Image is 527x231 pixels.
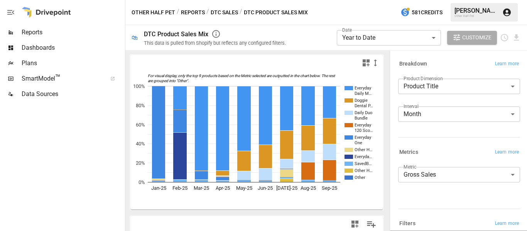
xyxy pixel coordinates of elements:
span: Customize [462,33,492,42]
text: 100% [133,83,145,89]
text: Daily Duo [355,110,372,115]
button: 581Credits [397,5,446,20]
label: Product Dimension [404,75,443,82]
h6: Metrics [399,148,418,157]
text: Everyda… [355,154,372,159]
text: Other [355,175,365,180]
button: Download report [512,33,521,42]
text: Everyday [355,135,372,140]
text: Bundle [355,116,368,121]
text: One [355,140,362,145]
text: Feb-25 [172,185,187,191]
h6: Filters [399,219,416,228]
span: ™ [55,73,61,83]
text: Everyday [355,86,372,91]
text: Sep-25 [322,185,337,191]
text: Other H… [355,147,372,152]
text: Doggie [355,98,368,103]
div: This data is pulled from Shopify but reflects any configured filters. [144,40,286,46]
label: Date [342,27,352,33]
div: Gross Sales [398,167,520,182]
text: Everyday [355,123,372,128]
text: 20% [136,160,145,166]
svg: A chart. [130,71,377,209]
button: Reports [181,8,205,17]
h6: Breakdown [399,60,427,68]
label: Interval [404,103,419,110]
text: May-25 [236,185,252,191]
text: Jun-25 [258,185,273,191]
div: [PERSON_NAME] [454,7,498,14]
div: / [206,8,209,17]
span: Plans [22,59,123,68]
span: SmartModel [22,74,102,83]
text: [DATE]-25 [276,185,297,191]
span: Reports [22,28,123,37]
text: 40% [136,141,145,147]
text: 80% [136,103,145,108]
span: 581 Credits [412,8,443,17]
span: Learn more [495,148,519,156]
text: 120 Sco… [355,128,373,133]
text: Daily M… [355,91,372,96]
span: Year to Date [342,34,375,41]
text: Apr-25 [216,185,230,191]
span: Dashboards [22,43,123,52]
button: Customize [447,31,497,45]
text: SavedB… [355,161,372,166]
text: Dental P… [355,103,373,108]
button: DTC Sales [211,8,238,17]
text: Other H… [355,168,372,173]
div: / [240,8,242,17]
div: Other Half Pet [454,14,498,18]
text: Mar-25 [194,185,209,191]
div: Product Title [398,79,520,94]
div: / [177,8,179,17]
button: Other Half Pet [132,8,175,17]
text: Aug-25 [301,185,316,191]
span: Learn more [495,60,519,68]
text: Jan-25 [151,185,166,191]
button: Schedule report [500,33,509,42]
span: Learn more [495,220,519,228]
text: 60% [136,122,145,128]
label: Metric [404,164,416,170]
span: Data Sources [22,89,123,99]
div: 🛍 [132,34,138,41]
div: Month [398,106,520,122]
div: DTC Product Sales Mix [144,30,208,38]
text: For visual display, only the top 9 products based on the Metric selected are outputted in the cha... [148,74,336,78]
text: 0% [139,179,145,185]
